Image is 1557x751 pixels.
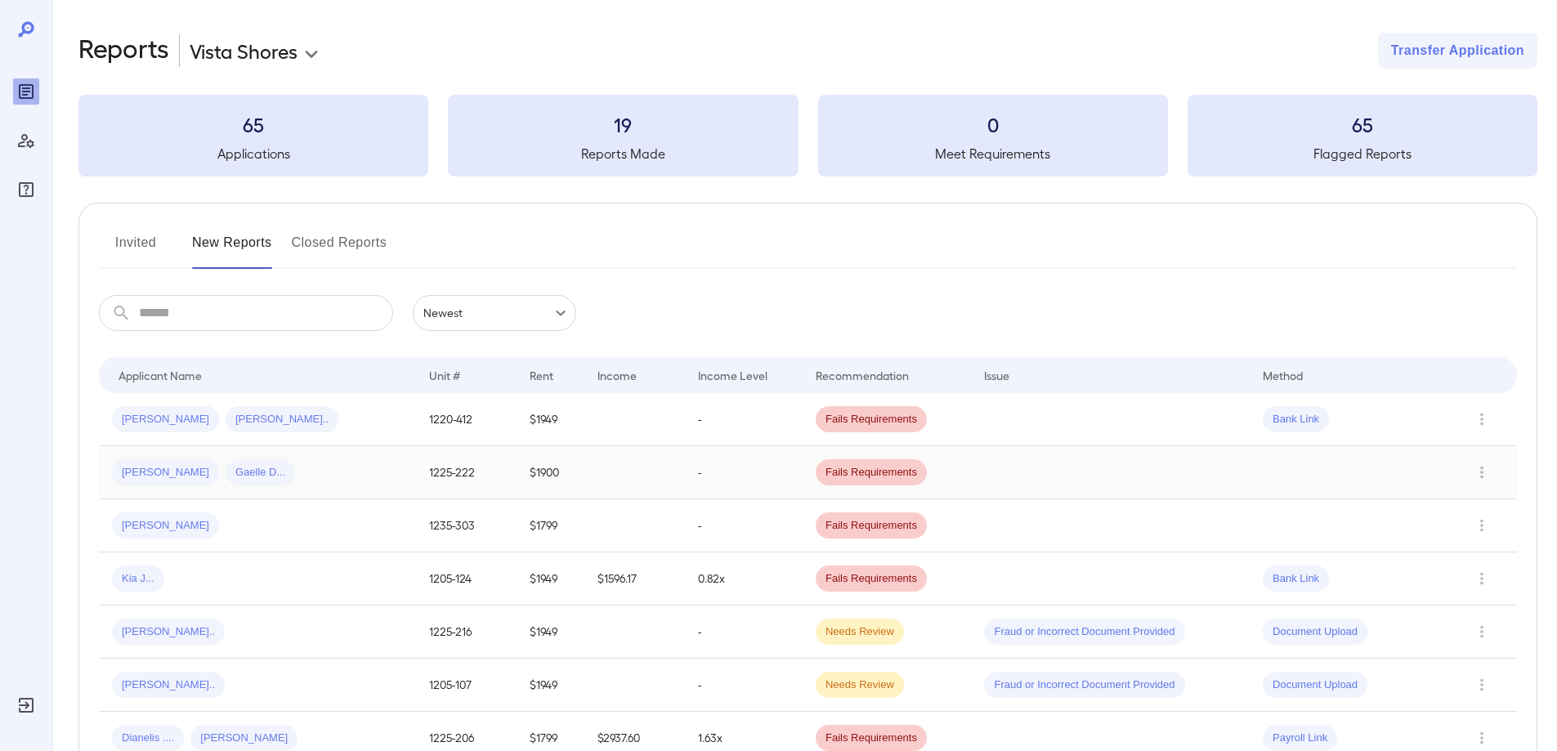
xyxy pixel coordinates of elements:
[78,95,1537,177] summary: 65Applications19Reports Made0Meet Requirements65Flagged Reports
[816,412,927,427] span: Fails Requirements
[416,446,517,499] td: 1225-222
[1263,731,1337,746] span: Payroll Link
[517,606,585,659] td: $1949
[984,624,1184,640] span: Fraud or Incorrect Document Provided
[517,659,585,712] td: $1949
[429,365,460,385] div: Unit #
[119,365,202,385] div: Applicant Name
[1469,406,1495,432] button: Row Actions
[517,499,585,552] td: $1799
[1263,571,1329,587] span: Bank Link
[517,446,585,499] td: $1900
[1263,624,1367,640] span: Document Upload
[816,731,927,746] span: Fails Requirements
[99,230,172,269] button: Invited
[816,518,927,534] span: Fails Requirements
[816,365,909,385] div: Recommendation
[818,111,1168,137] h3: 0
[416,606,517,659] td: 1225-216
[112,465,219,481] span: [PERSON_NAME]
[13,692,39,718] div: Log Out
[1469,672,1495,698] button: Row Actions
[78,111,428,137] h3: 65
[112,571,164,587] span: Kia J...
[416,659,517,712] td: 1205-107
[112,731,184,746] span: Dianelis ....
[112,518,219,534] span: [PERSON_NAME]
[816,624,904,640] span: Needs Review
[584,552,685,606] td: $1596.17
[517,552,585,606] td: $1949
[112,412,219,427] span: [PERSON_NAME]
[112,624,225,640] span: [PERSON_NAME]..
[1263,365,1303,385] div: Method
[13,78,39,105] div: Reports
[685,393,803,446] td: -
[416,552,517,606] td: 1205-124
[1188,111,1537,137] h3: 65
[984,365,1010,385] div: Issue
[984,677,1184,693] span: Fraud or Incorrect Document Provided
[1469,725,1495,751] button: Row Actions
[816,677,904,693] span: Needs Review
[816,465,927,481] span: Fails Requirements
[13,127,39,154] div: Manage Users
[226,412,338,427] span: [PERSON_NAME]..
[1378,33,1537,69] button: Transfer Application
[1188,144,1537,163] h5: Flagged Reports
[1469,512,1495,539] button: Row Actions
[112,677,225,693] span: [PERSON_NAME]..
[816,571,927,587] span: Fails Requirements
[448,111,798,137] h3: 19
[190,731,298,746] span: [PERSON_NAME]
[416,499,517,552] td: 1235-303
[1469,565,1495,592] button: Row Actions
[818,144,1168,163] h5: Meet Requirements
[685,446,803,499] td: -
[190,38,298,64] p: Vista Shores
[685,659,803,712] td: -
[597,365,637,385] div: Income
[78,33,169,69] h2: Reports
[1469,459,1495,485] button: Row Actions
[685,552,803,606] td: 0.82x
[530,365,556,385] div: Rent
[1263,412,1329,427] span: Bank Link
[78,144,428,163] h5: Applications
[1263,677,1367,693] span: Document Upload
[685,499,803,552] td: -
[413,295,576,331] div: Newest
[698,365,767,385] div: Income Level
[192,230,272,269] button: New Reports
[226,465,295,481] span: Gaelle D...
[685,606,803,659] td: -
[1469,619,1495,645] button: Row Actions
[416,393,517,446] td: 1220-412
[448,144,798,163] h5: Reports Made
[517,393,585,446] td: $1949
[292,230,387,269] button: Closed Reports
[13,177,39,203] div: FAQ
